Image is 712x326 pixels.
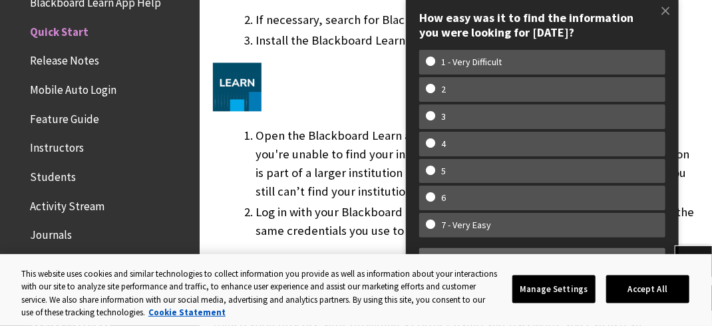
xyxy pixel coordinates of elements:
[213,63,262,111] img: Blackboard Learn App tile
[426,111,461,122] w-span: 3
[256,11,699,29] li: If necessary, search for Blackboard.
[21,267,498,319] div: This website uses cookies and similar technologies to collect information you provide as well as ...
[30,137,84,155] span: Instructors
[30,79,116,96] span: Mobile Auto Login
[30,108,99,126] span: Feature Guide
[30,253,156,271] span: Courses and Organizations
[426,84,461,95] w-span: 2
[426,166,461,177] w-span: 5
[30,195,104,213] span: Activity Stream
[256,203,699,240] li: Log in with your Blackboard Learn username and password. These are typically the same credentials...
[426,57,517,68] w-span: 1 - Very Difficult
[148,307,226,318] a: More information about your privacy, opens in a new tab
[256,126,699,201] li: Open the Blackboard Learn app and search for your institution's full name. If you're unable to fi...
[30,21,89,39] span: Quick Start
[30,50,99,68] span: Release Notes
[426,138,461,150] w-span: 4
[419,248,665,269] button: Share Feedback
[512,275,596,303] button: Manage Settings
[419,11,665,39] div: How easy was it to find the information you were looking for [DATE]?
[426,220,506,231] w-span: 7 - Very Easy
[30,224,72,242] span: Journals
[606,275,689,303] button: Accept All
[30,166,76,184] span: Students
[426,192,461,204] w-span: 6
[256,31,699,50] li: Install the Blackboard Learn app on your mobile device.
[504,248,574,269] span: Share Feedback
